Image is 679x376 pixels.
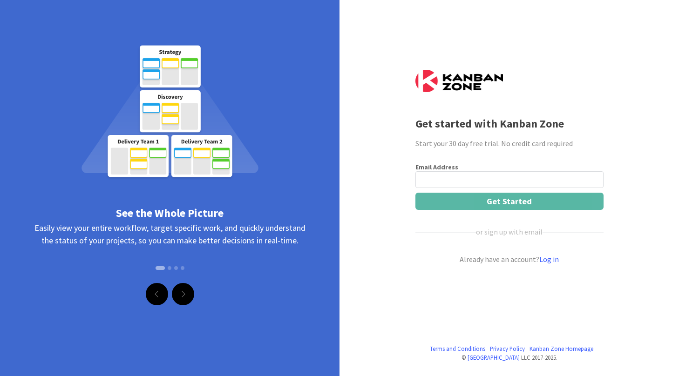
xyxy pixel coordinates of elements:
[468,354,520,361] a: [GEOGRAPHIC_DATA]
[430,344,485,353] a: Terms and Conditions
[181,262,184,275] button: Slide 4
[415,353,604,362] div: © LLC 2017- 2025 .
[415,138,604,149] div: Start your 30 day free trial. No credit card required
[415,254,604,265] div: Already have an account?
[415,193,604,210] button: Get Started
[174,262,178,275] button: Slide 3
[539,255,559,264] a: Log in
[530,344,593,353] a: Kanban Zone Homepage
[156,266,165,270] button: Slide 1
[490,344,525,353] a: Privacy Policy
[415,163,458,171] label: Email Address
[476,226,543,237] div: or sign up with email
[33,205,307,222] div: See the Whole Picture
[168,262,171,275] button: Slide 2
[415,116,564,131] b: Get started with Kanban Zone
[415,70,503,92] img: Kanban Zone
[33,222,307,282] div: Easily view your entire workflow, target specific work, and quickly understand the status of your...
